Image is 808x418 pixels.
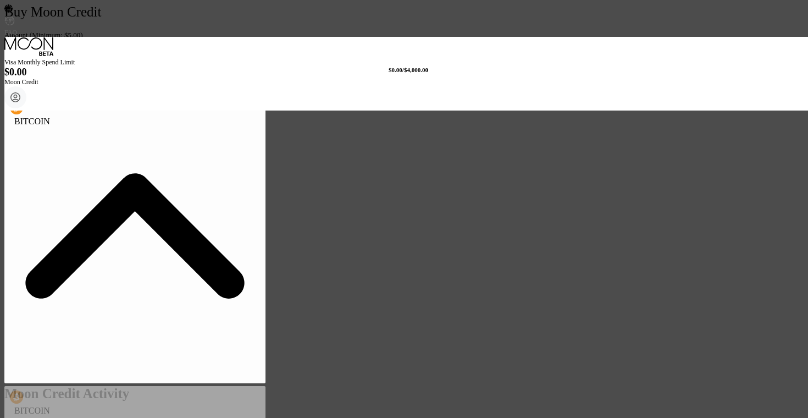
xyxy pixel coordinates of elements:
[14,406,50,415] span: BITCOIN
[4,15,15,23] div: EN
[14,117,260,127] div: BITCOIN
[4,97,265,383] div: BITCOIN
